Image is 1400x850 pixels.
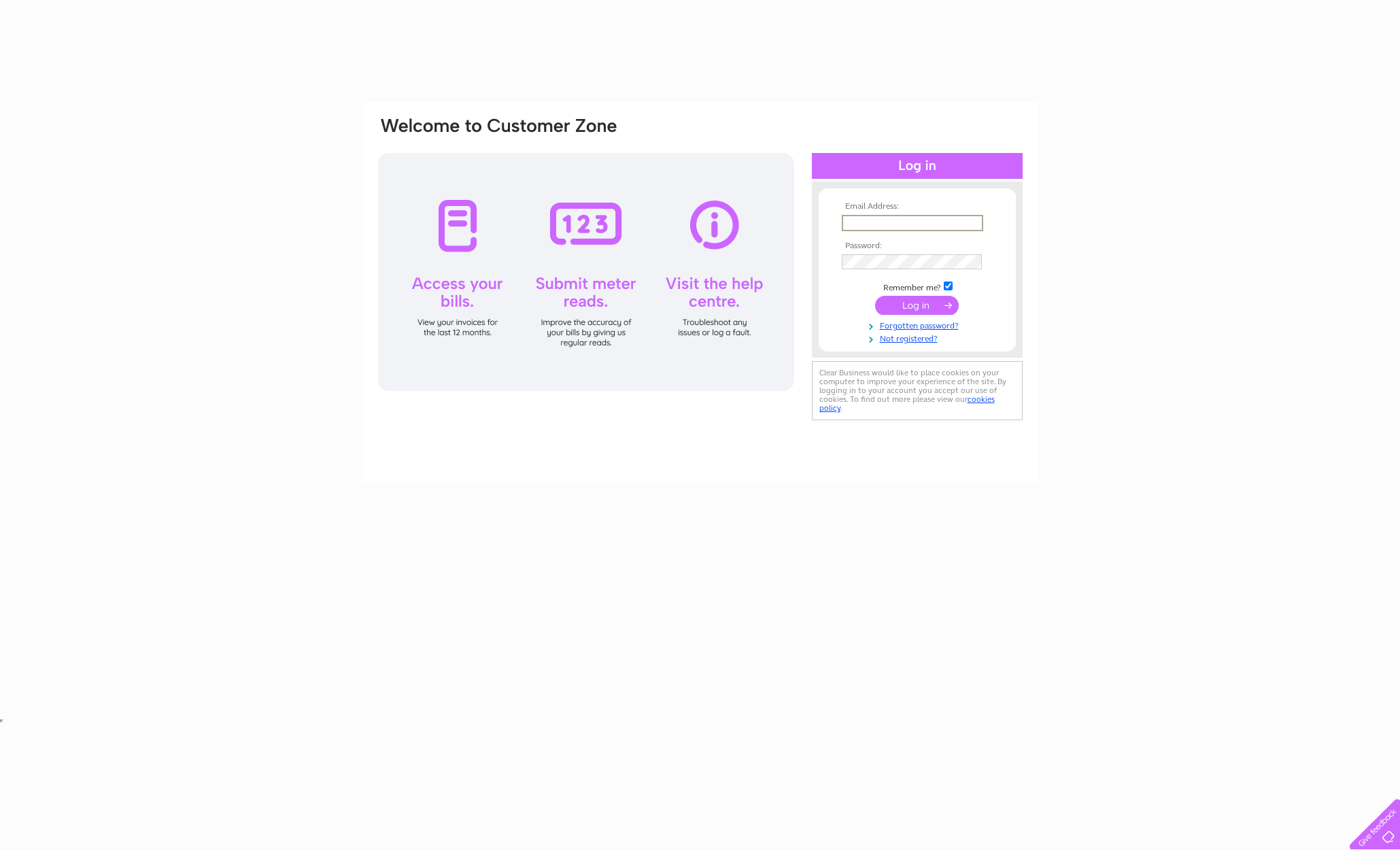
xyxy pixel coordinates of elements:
[838,241,996,251] th: Password:
[875,296,959,315] input: Submit
[838,279,996,293] td: Remember me?
[819,394,995,413] a: cookies policy
[842,318,996,331] a: Forgotten password?
[842,331,996,344] a: Not registered?
[812,361,1023,420] div: Clear Business would like to place cookies on your computer to improve your experience of the sit...
[838,202,996,211] th: Email Address:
